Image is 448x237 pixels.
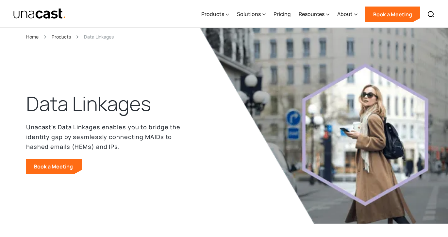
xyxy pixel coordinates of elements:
div: About [337,1,357,28]
a: Book a Meeting [365,7,420,22]
a: Book a Meeting [26,159,82,174]
img: Unacast text logo [13,8,66,20]
div: Resources [299,1,329,28]
img: Search icon [427,10,435,18]
div: Products [201,10,224,18]
div: Solutions [237,10,261,18]
a: Home [26,33,39,40]
a: Products [52,33,71,40]
a: Pricing [274,1,291,28]
div: Resources [299,10,324,18]
p: Unacast’s Data Linkages enables you to bridge the identity gap by seamlessly connecting MAIDs to ... [26,122,196,151]
div: Data Linkages [84,33,114,40]
div: Products [201,1,229,28]
h1: Data Linkages [26,91,151,117]
div: Solutions [237,1,266,28]
div: About [337,10,353,18]
a: home [13,8,66,20]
